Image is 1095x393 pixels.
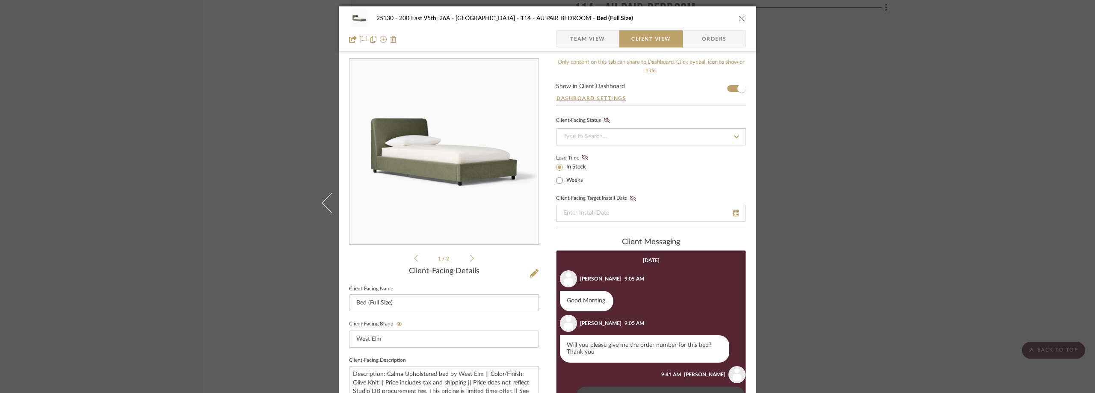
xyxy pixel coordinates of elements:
[560,270,577,287] img: user_avatar.png
[556,128,746,145] input: Type to Search…
[349,321,405,327] label: Client-Facing Brand
[631,30,671,47] span: Client View
[556,154,600,162] label: Lead Time
[580,275,621,283] div: [PERSON_NAME]
[624,319,644,327] div: 9:05 AM
[349,59,539,245] div: 0
[556,116,613,125] div: Client-Facing Status
[521,15,597,21] span: 114 - AU PAIR BEDROOM
[597,15,633,21] span: Bed (Full Size)
[349,331,539,348] input: Enter Client-Facing Brand
[579,154,591,162] button: Lead Time
[728,366,746,383] img: user_avatar.png
[351,59,537,245] img: 53f9d609-e0d9-454a-a2d1-cb3385d5d862_436x436.jpg
[570,30,605,47] span: Team View
[349,287,393,291] label: Client-Facing Name
[438,256,442,261] span: 1
[693,30,736,47] span: Orders
[738,15,746,22] button: close
[661,371,681,378] div: 9:41 AM
[560,335,729,363] div: Will you please give me the order number for this bed? Thank you
[442,256,446,261] span: /
[580,319,621,327] div: [PERSON_NAME]
[560,291,613,311] div: Good Morning,
[349,358,406,363] label: Client-Facing Description
[556,162,600,186] mat-radio-group: Select item type
[556,95,627,102] button: Dashboard Settings
[349,10,370,27] img: 53f9d609-e0d9-454a-a2d1-cb3385d5d862_48x40.jpg
[556,195,639,201] label: Client-Facing Target Install Date
[556,238,746,247] div: client Messaging
[394,321,405,327] button: Client-Facing Brand
[349,267,539,276] div: Client-Facing Details
[643,257,660,263] div: [DATE]
[565,177,583,184] label: Weeks
[684,371,725,378] div: [PERSON_NAME]
[390,36,397,43] img: Remove from project
[565,163,586,171] label: In Stock
[624,275,644,283] div: 9:05 AM
[446,256,450,261] span: 2
[560,315,577,332] img: user_avatar.png
[627,195,639,201] button: Client-Facing Target Install Date
[556,58,746,75] div: Only content on this tab can share to Dashboard. Click eyeball icon to show or hide.
[349,294,539,311] input: Enter Client-Facing Item Name
[376,15,521,21] span: 25130 - 200 East 95th, 26A - [GEOGRAPHIC_DATA]
[556,205,746,222] input: Enter Install Date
